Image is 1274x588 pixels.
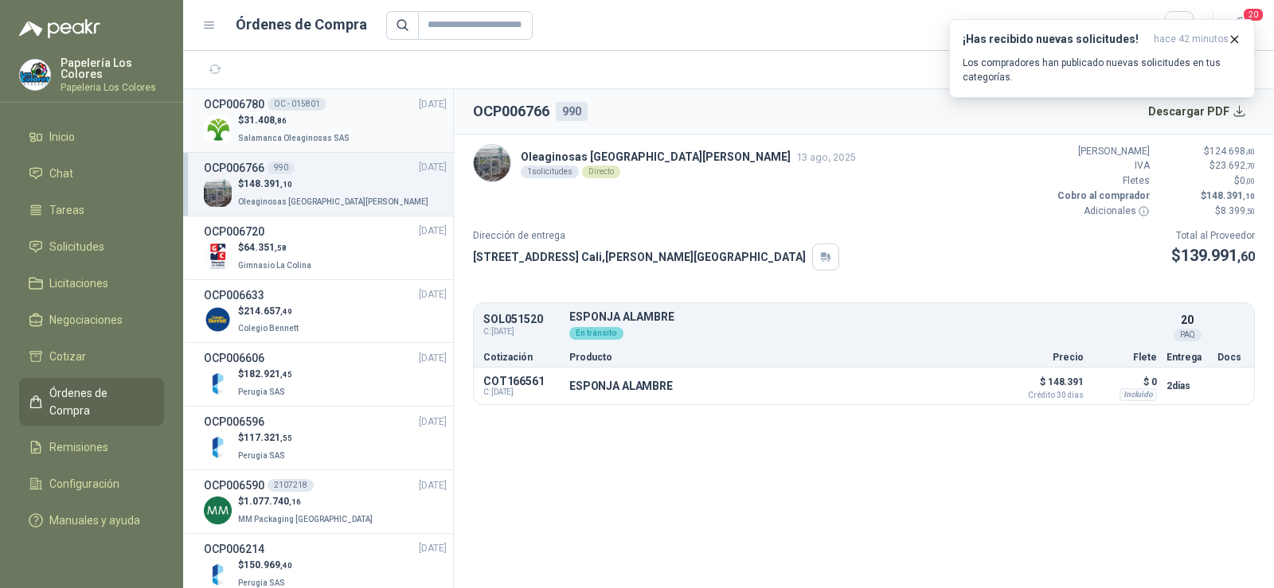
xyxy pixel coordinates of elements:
[1054,204,1150,219] p: Adicionales
[238,494,376,509] p: $
[204,159,264,177] h3: OCP006766
[1004,391,1084,399] span: Crédito 30 días
[204,159,447,209] a: OCP006766990[DATE] Company Logo$148.391,10Oleaginosas [GEOGRAPHIC_DATA][PERSON_NAME]
[204,95,264,113] h3: OCP006780
[204,477,264,494] h3: OCP006590
[49,438,108,456] span: Remisiones
[1242,7,1264,22] span: 20
[238,240,315,255] p: $
[204,223,264,240] h3: OCP006720
[49,128,75,146] span: Inicio
[238,134,350,142] span: Salamanca Oleaginosas SAS
[419,351,447,366] span: [DATE]
[238,451,285,460] span: Perugia SAS
[473,248,806,266] p: [STREET_ADDRESS] Cali , [PERSON_NAME][GEOGRAPHIC_DATA]
[1240,175,1255,186] span: 0
[244,368,292,380] span: 182.921
[483,387,560,397] span: C: [DATE]
[1154,33,1229,46] span: hace 42 minutos
[49,238,104,255] span: Solicitudes
[569,327,623,340] div: En tránsito
[238,367,292,382] p: $
[19,505,164,535] a: Manuales y ayuda
[244,496,301,507] span: 1.077.740
[1210,146,1255,157] span: 124.698
[474,145,510,181] img: Company Logo
[204,243,232,271] img: Company Logo
[204,179,232,207] img: Company Logo
[1174,329,1202,341] div: PAQ
[1139,95,1256,127] button: Descargar PDF
[949,19,1255,98] button: ¡Has recibido nuevas solicitudes!hace 42 minutos Los compradores han publicado nuevas solicitudes...
[275,243,287,252] span: ,58
[238,197,428,206] span: Oleaginosas [GEOGRAPHIC_DATA][PERSON_NAME]
[1004,352,1084,362] p: Precio
[473,228,839,243] p: Dirección de entrega
[244,178,292,189] span: 148.391
[204,433,232,461] img: Company Logo
[244,559,292,570] span: 150.969
[419,224,447,239] span: [DATE]
[19,232,164,262] a: Solicitudes
[238,430,292,446] p: $
[280,307,292,316] span: ,49
[569,311,1157,323] p: ESPONJA ALAMBRE
[61,83,164,92] p: Papeleria Los Colores
[569,380,673,392] p: ESPONJA ALAMBRE
[483,352,560,362] p: Cotización
[1237,249,1255,264] span: ,60
[204,477,447,527] a: OCP0065902107218[DATE] Company Logo$1.077.740,16MM Packaging [GEOGRAPHIC_DATA]
[1159,204,1255,219] p: $
[1093,352,1157,362] p: Flete
[49,512,140,529] span: Manuales y ayuda
[1159,144,1255,159] p: $
[49,311,123,329] span: Negociaciones
[49,275,108,292] span: Licitaciones
[419,541,447,556] span: [DATE]
[238,387,285,396] span: Perugia SAS
[19,195,164,225] a: Tareas
[521,165,579,178] div: 1 solicitudes
[963,56,1241,84] p: Los compradores han publicado nuevas solicitudes en tus categorías.
[204,306,232,333] img: Company Logo
[204,115,232,143] img: Company Logo
[236,14,367,36] h1: Órdenes de Compra
[797,151,856,163] span: 13 ago, 2025
[1206,190,1255,201] span: 148.391
[419,415,447,430] span: [DATE]
[1245,147,1255,156] span: ,40
[483,313,560,325] p: SOL051520
[204,95,447,146] a: OCP006780OC - 015801[DATE] Company Logo$31.408,86Salamanca Oleaginosas SAS
[1245,162,1255,170] span: ,70
[204,496,232,524] img: Company Logo
[238,558,292,573] p: $
[963,33,1147,46] h3: ¡Has recibido nuevas solicitudes!
[1159,189,1255,204] p: $
[19,469,164,499] a: Configuración
[1093,372,1157,391] p: $ 0
[19,341,164,372] a: Cotizar
[1054,189,1150,204] p: Cobro al comprador
[204,286,264,304] h3: OCP006633
[280,180,292,189] span: ,10
[19,432,164,462] a: Remisiones
[204,223,447,273] a: OCP006720[DATE] Company Logo$64.351,58Gimnasio La Colina
[19,305,164,335] a: Negociaciones
[1054,144,1150,159] p: [PERSON_NAME]
[238,578,285,587] span: Perugia SAS
[19,378,164,426] a: Órdenes de Compra
[419,287,447,302] span: [DATE]
[244,306,292,317] span: 214.657
[20,60,50,90] img: Company Logo
[569,352,995,362] p: Producto
[49,475,119,493] span: Configuración
[1245,207,1255,216] span: ,50
[49,201,84,219] span: Tareas
[204,286,447,337] a: OCP006633[DATE] Company Logo$214.657,49Colegio Bennett
[289,497,301,506] span: ,16
[238,261,311,270] span: Gimnasio La Colina
[244,242,287,253] span: 64.351
[1159,173,1255,189] p: $
[419,97,447,112] span: [DATE]
[419,478,447,493] span: [DATE]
